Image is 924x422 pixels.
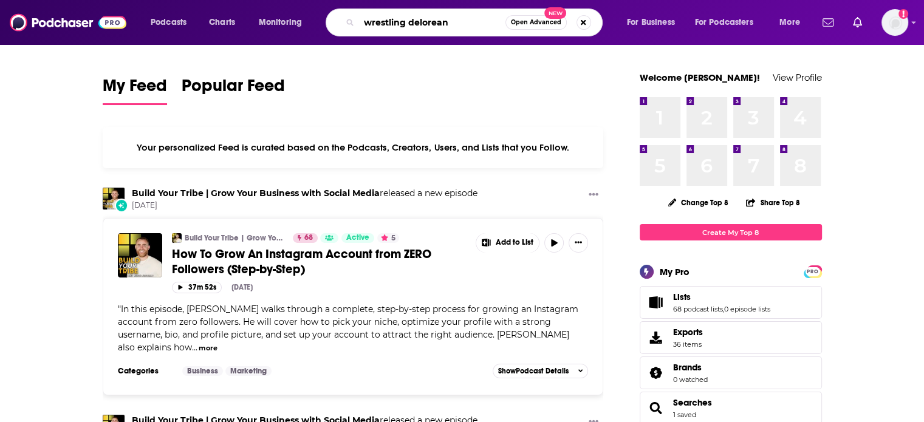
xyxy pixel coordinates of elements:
[640,224,822,240] a: Create My Top 8
[201,13,242,32] a: Charts
[673,340,703,349] span: 36 items
[103,127,604,168] div: Your personalized Feed is curated based on the Podcasts, Creators, Users, and Lists that you Follow.
[627,14,675,31] span: For Business
[172,233,182,243] img: Build Your Tribe | Grow Your Business with Social Media
[337,9,614,36] div: Search podcasts, credits, & more...
[231,283,253,291] div: [DATE]
[476,233,539,253] button: Show More Button
[773,72,822,83] a: View Profile
[132,200,477,211] span: [DATE]
[132,188,477,199] h3: released a new episode
[695,14,753,31] span: For Podcasters
[209,14,235,31] span: Charts
[544,7,566,19] span: New
[881,9,908,36] button: Show profile menu
[341,233,374,243] a: Active
[511,19,561,26] span: Open Advanced
[118,233,162,277] img: How To Grow An Instagram Account from ZERO Followers (Step-by-Step)
[118,304,578,353] span: In this episode, [PERSON_NAME] walks through a complete, step-by-step process for growing an Inst...
[661,195,736,210] button: Change Top 8
[259,14,302,31] span: Monitoring
[640,286,822,319] span: Lists
[569,233,588,253] button: Show More Button
[881,9,908,36] span: Logged in as NickG
[640,72,760,83] a: Welcome [PERSON_NAME]!
[172,247,467,277] a: How To Grow An Instagram Account from ZERO Followers (Step-by-Step)
[151,14,187,31] span: Podcasts
[172,247,431,277] span: How To Grow An Instagram Account from ZERO Followers (Step-by-Step)
[304,232,313,244] span: 68
[584,188,603,203] button: Show More Button
[10,11,126,34] img: Podchaser - Follow, Share and Rate Podcasts
[723,305,724,313] span: ,
[103,75,167,103] span: My Feed
[644,400,668,417] a: Searches
[881,9,908,36] img: User Profile
[142,13,202,32] button: open menu
[673,291,770,302] a: Lists
[618,13,690,32] button: open menu
[644,329,668,346] span: Exports
[103,75,167,105] a: My Feed
[118,304,578,353] span: "
[185,233,285,243] a: Build Your Tribe | Grow Your Business with Social Media
[640,356,822,389] span: Brands
[293,233,318,243] a: 68
[673,291,691,302] span: Lists
[660,266,690,277] div: My Pro
[724,305,770,313] a: 0 episode lists
[673,410,696,419] a: 1 saved
[771,13,815,32] button: open menu
[806,267,820,276] a: PRO
[192,342,197,353] span: ...
[115,199,128,212] div: New Episode
[182,75,285,103] span: Popular Feed
[673,397,712,408] a: Searches
[673,375,708,384] a: 0 watched
[225,366,272,376] a: Marketing
[687,13,771,32] button: open menu
[346,232,369,244] span: Active
[505,15,567,30] button: Open AdvancedNew
[182,75,285,105] a: Popular Feed
[118,366,173,376] h3: Categories
[182,366,223,376] a: Business
[377,233,399,243] button: 5
[745,191,800,214] button: Share Top 8
[818,12,838,33] a: Show notifications dropdown
[496,238,533,247] span: Add to List
[498,367,569,375] span: Show Podcast Details
[673,305,723,313] a: 68 podcast lists
[673,327,703,338] span: Exports
[673,362,708,373] a: Brands
[673,362,702,373] span: Brands
[103,188,125,209] img: Build Your Tribe | Grow Your Business with Social Media
[493,364,589,378] button: ShowPodcast Details
[779,14,800,31] span: More
[644,294,668,311] a: Lists
[250,13,318,32] button: open menu
[848,12,867,33] a: Show notifications dropdown
[199,343,217,353] button: more
[359,13,505,32] input: Search podcasts, credits, & more...
[898,9,908,19] svg: Add a profile image
[640,321,822,354] a: Exports
[132,188,380,199] a: Build Your Tribe | Grow Your Business with Social Media
[172,282,222,293] button: 37m 52s
[644,364,668,381] a: Brands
